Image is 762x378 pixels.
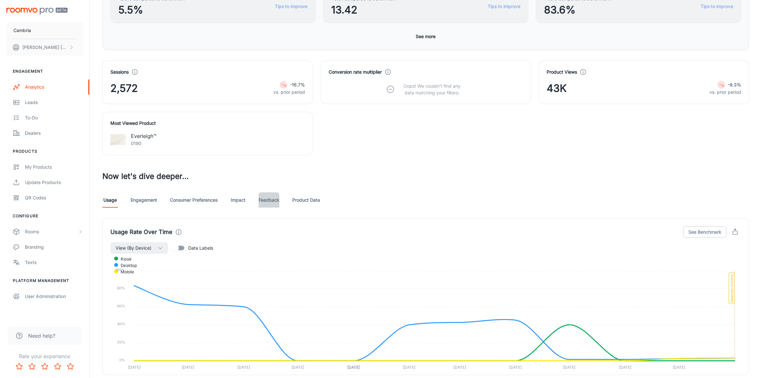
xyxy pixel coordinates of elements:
[13,360,26,373] button: Rate 1 star
[25,259,83,266] div: Texts
[728,82,741,87] strong: -9.3%
[347,365,360,370] tspan: [DATE]
[292,365,304,370] tspan: [DATE]
[683,226,726,238] button: See Benchmark
[22,44,68,51] p: [PERSON_NAME] [PERSON_NAME]
[5,352,84,360] p: Rate your experience
[413,31,438,42] button: See more
[26,360,38,373] button: Rate 2 star
[64,360,77,373] button: Rate 5 star
[116,256,132,262] span: kiosk
[273,89,305,96] p: vs. prior period
[275,3,308,10] a: Tips to improve
[117,322,125,326] tspan: 40%
[117,304,125,308] tspan: 60%
[51,360,64,373] button: Rate 4 star
[25,179,83,186] div: Update Products
[25,114,83,121] div: To-do
[292,192,320,208] a: Product Data
[331,2,396,18] span: 13.42
[25,99,83,106] div: Leads
[131,192,157,208] a: Engagement
[170,192,218,208] a: Consumer Preferences
[25,228,78,235] div: Rooms
[119,358,125,362] tspan: 0%
[102,171,749,182] h3: Now let's dive deeper...
[399,83,465,96] p: Oops! We couldn’t find any data matching your filters.
[237,365,250,370] tspan: [DATE]
[116,262,137,268] span: desktop
[118,2,185,18] span: 5.5%
[128,365,140,370] tspan: [DATE]
[110,81,138,96] span: 2,572
[38,360,51,373] button: Rate 3 star
[701,3,733,10] a: Tips to improve
[116,268,125,272] tspan: 100%
[544,2,611,18] span: 83.6%
[117,340,125,344] tspan: 20%
[6,22,83,39] button: Cambria
[110,132,126,147] img: Everleigh™
[290,82,305,87] strong: -16.7%
[710,89,741,96] p: vs. prior period
[25,164,83,171] div: My Products
[13,27,31,34] p: Cambria
[6,8,68,14] img: Roomvo PRO Beta
[259,192,279,208] a: Feedback
[131,132,156,140] p: Everleigh™
[110,120,305,127] h4: Most Viewed Product
[547,81,567,96] span: 43K
[25,194,83,201] div: QR Codes
[28,332,55,340] span: Need help?
[453,365,466,370] tspan: [DATE]
[230,192,246,208] a: Impact
[110,68,129,76] h4: Sessions
[25,130,83,137] div: Dealers
[110,242,168,254] button: View (By Device)
[110,228,172,237] h4: Usage Rate Over Time
[25,293,83,300] div: User Administration
[188,245,213,252] span: Data Labels
[403,365,415,370] tspan: [DATE]
[182,365,194,370] tspan: [DATE]
[673,365,685,370] tspan: [DATE]
[117,286,125,290] tspan: 80%
[488,3,520,10] a: Tips to improve
[131,140,156,147] p: 0190
[509,365,522,370] tspan: [DATE]
[563,365,576,370] tspan: [DATE]
[25,244,83,251] div: Branding
[619,365,631,370] tspan: [DATE]
[116,244,151,252] span: View (By Device)
[102,192,118,208] a: Usage
[547,68,577,76] h4: Product Views
[25,84,83,91] div: Analytics
[6,39,83,56] button: [PERSON_NAME] [PERSON_NAME]
[329,68,382,76] h4: Conversion rate multiplier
